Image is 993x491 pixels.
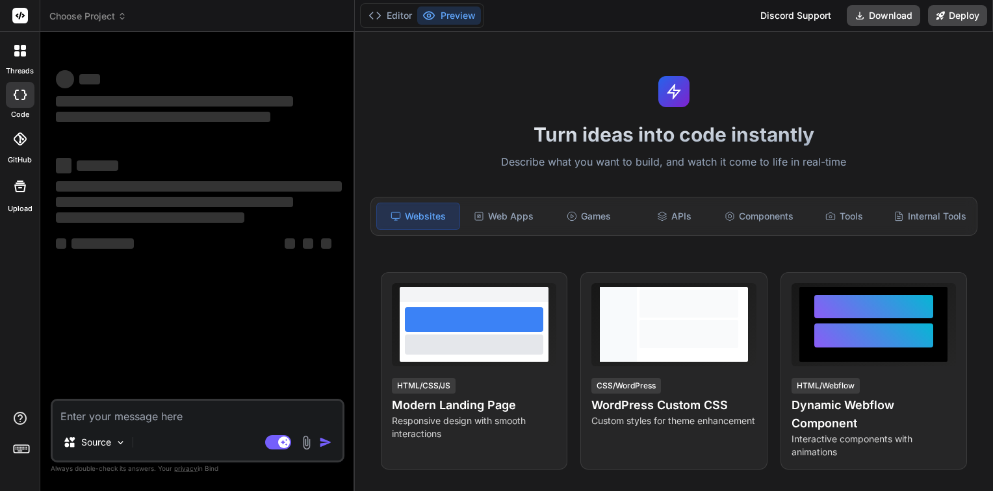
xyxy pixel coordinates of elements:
span: privacy [174,464,198,472]
h4: WordPress Custom CSS [591,396,756,414]
span: ‌ [56,238,66,249]
span: ‌ [79,74,100,84]
span: ‌ [56,96,293,107]
span: ‌ [56,212,244,223]
img: attachment [299,435,314,450]
button: Deploy [928,5,987,26]
div: HTML/CSS/JS [392,378,456,394]
div: Components [718,203,801,230]
label: GitHub [8,155,32,166]
h4: Dynamic Webflow Component [792,396,956,433]
label: code [11,109,29,120]
button: Download [847,5,920,26]
span: ‌ [56,181,342,192]
span: ‌ [285,238,295,249]
div: Discord Support [753,5,839,26]
p: Source [81,436,111,449]
div: Web Apps [463,203,545,230]
span: ‌ [71,238,134,249]
div: CSS/WordPress [591,378,661,394]
div: APIs [633,203,716,230]
div: Games [548,203,630,230]
h1: Turn ideas into code instantly [363,123,985,146]
label: threads [6,66,34,77]
p: Always double-check its answers. Your in Bind [51,462,344,475]
button: Editor [363,6,417,25]
label: Upload [8,203,32,214]
div: Websites [376,203,460,230]
span: Choose Project [49,10,127,23]
p: Responsive design with smooth interactions [392,414,556,440]
img: Pick Models [115,437,126,448]
span: ‌ [56,158,71,173]
h4: Modern Landing Page [392,396,556,414]
button: Preview [417,6,481,25]
span: ‌ [77,160,118,171]
span: ‌ [56,70,74,88]
img: icon [319,436,332,449]
span: ‌ [303,238,313,249]
p: Describe what you want to build, and watch it come to life in real-time [363,154,985,171]
span: ‌ [56,112,270,122]
span: ‌ [56,197,293,207]
div: Internal Tools [888,203,972,230]
div: HTML/Webflow [792,378,860,394]
p: Custom styles for theme enhancement [591,414,756,427]
span: ‌ [321,238,331,249]
div: Tools [803,203,886,230]
p: Interactive components with animations [792,433,956,459]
